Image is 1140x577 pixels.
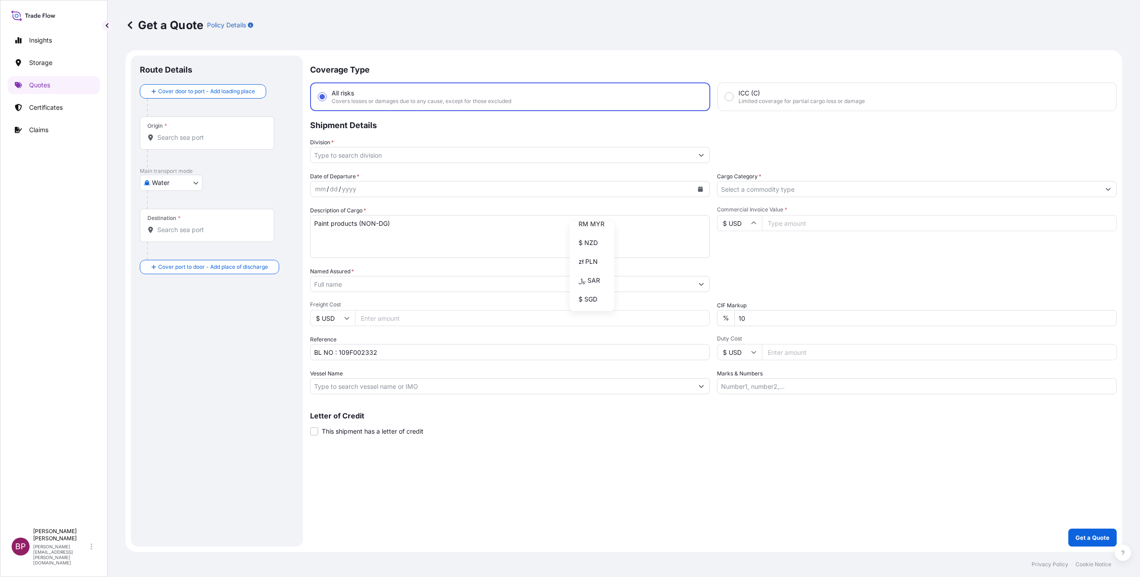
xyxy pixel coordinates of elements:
button: Get a Quote [1068,529,1117,547]
label: Marks & Numbers [717,369,763,378]
div: % [717,310,734,326]
span: Covers losses or damages due to any cause, except for those excluded [332,98,511,105]
button: Calendar [693,182,708,196]
div: zł PLN [573,253,611,270]
span: Freight Cost [310,301,710,308]
label: Vessel Name [310,369,343,378]
input: Number1, number2,... [717,378,1117,394]
p: Get a Quote [125,18,203,32]
input: Select a commodity type [717,181,1100,197]
p: Certificates [29,103,63,112]
div: year, [341,184,357,194]
button: Show suggestions [693,378,709,394]
div: Destination [147,215,181,222]
p: [PERSON_NAME] [PERSON_NAME] [33,528,89,542]
p: Storage [29,58,52,67]
input: Full name [311,276,693,292]
button: Select transport [140,175,203,191]
button: Cover port to door - Add place of discharge [140,260,279,274]
span: This shipment has a letter of credit [322,427,423,436]
button: Show suggestions [1100,181,1116,197]
a: Insights [8,31,100,49]
span: Cover port to door - Add place of discharge [158,263,268,271]
input: Your internal reference [310,344,710,360]
input: Type amount [762,215,1117,231]
p: Quotes [29,81,50,90]
label: Division [310,138,334,147]
div: / [327,184,329,194]
input: Origin [157,133,263,142]
p: [PERSON_NAME][EMAIL_ADDRESS][PERSON_NAME][DOMAIN_NAME] [33,544,89,565]
input: Enter amount [762,344,1117,360]
p: Route Details [140,65,192,75]
div: month, [314,184,327,194]
p: Get a Quote [1075,533,1110,542]
div: day, [329,184,339,194]
button: Show suggestions [693,147,709,163]
div: RM MYR [573,215,611,233]
span: Date of Departure [310,172,359,181]
div: $ NZD [573,234,611,251]
input: Type to search vessel name or IMO [311,378,693,394]
p: Claims [29,125,48,134]
p: Coverage Type [310,56,1117,82]
label: Description of Cargo [310,206,366,215]
p: Insights [29,36,52,45]
label: Named Assured [310,267,354,276]
input: Type to search division [311,147,693,163]
p: Shipment Details [310,111,1117,138]
button: Show suggestions [693,276,709,292]
span: Limited coverage for partial cargo loss or damage [738,98,865,105]
a: Storage [8,54,100,72]
input: Enter percentage [734,310,1117,326]
div: ﷼ SAR [573,272,611,289]
span: Commercial Invoice Value [717,206,1117,213]
input: ICC (C)Limited coverage for partial cargo loss or damage [725,93,733,101]
div: / [339,184,341,194]
span: Cover door to port - Add loading place [158,87,255,96]
a: Certificates [8,99,100,116]
span: BP [15,542,26,551]
a: Quotes [8,76,100,94]
button: Cover door to port - Add loading place [140,84,266,99]
input: All risksCovers losses or damages due to any cause, except for those excluded [318,93,326,101]
div: $ SGD [573,291,611,308]
input: Enter amount [355,310,710,326]
input: Destination [157,225,263,234]
a: Claims [8,121,100,139]
span: All risks [332,89,354,98]
p: Letter of Credit [310,412,1117,419]
p: Policy Details [207,21,246,30]
a: Privacy Policy [1032,561,1068,568]
a: Cookie Notice [1075,561,1111,568]
label: CIF Markup [717,301,747,310]
span: Duty Cost [717,335,1117,342]
label: Cargo Category [717,172,761,181]
div: Origin [147,122,167,129]
div: TL TRY [573,310,611,327]
span: Water [152,178,169,187]
label: Reference [310,335,337,344]
p: Main transport mode [140,168,294,175]
span: ICC (C) [738,89,760,98]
